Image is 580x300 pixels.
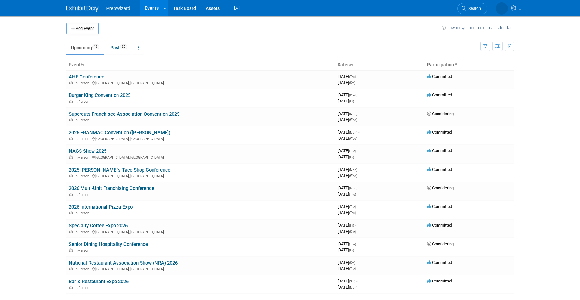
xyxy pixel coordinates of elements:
[338,148,358,153] span: [DATE]
[75,286,91,290] span: In-Person
[69,223,128,229] a: Specialty Coffee Expo 2026
[349,168,357,172] span: (Mon)
[349,137,357,140] span: (Wed)
[349,149,356,153] span: (Tue)
[69,130,170,136] a: 2025 FRANMAC Convention ([PERSON_NAME])
[69,229,332,234] div: [GEOGRAPHIC_DATA], [GEOGRAPHIC_DATA]
[69,241,148,247] a: Senior Dining Hospitality Conference
[69,193,73,196] img: In-Person Event
[427,260,452,265] span: Committed
[356,279,357,283] span: -
[69,248,73,252] img: In-Person Event
[75,81,91,85] span: In-Person
[425,59,514,70] th: Participation
[120,44,127,49] span: 36
[75,248,91,253] span: In-Person
[75,155,91,160] span: In-Person
[80,62,84,67] a: Sort by Event Name
[338,130,359,135] span: [DATE]
[349,261,355,265] span: (Sat)
[69,137,73,140] img: In-Person Event
[442,25,514,30] a: How to sync to an external calendar...
[69,136,332,141] div: [GEOGRAPHIC_DATA], [GEOGRAPHIC_DATA]
[338,247,354,252] span: [DATE]
[66,6,99,12] img: ExhibitDay
[66,23,99,34] button: Add Event
[349,280,355,283] span: (Sat)
[69,100,73,103] img: In-Person Event
[427,204,452,209] span: Committed
[105,42,132,54] a: Past36
[69,74,104,80] a: AHF Conference
[75,193,91,197] span: In-Person
[338,173,357,178] span: [DATE]
[350,62,353,67] a: Sort by Start Date
[338,136,357,141] span: [DATE]
[358,167,359,172] span: -
[427,223,452,228] span: Committed
[338,260,357,265] span: [DATE]
[349,248,354,252] span: (Fri)
[69,167,170,173] a: 2025 [PERSON_NAME]'s Taco Shop Conference
[349,211,356,215] span: (Thu)
[338,92,359,97] span: [DATE]
[427,186,454,190] span: Considering
[338,210,356,215] span: [DATE]
[66,59,335,70] th: Event
[75,174,91,178] span: In-Person
[106,6,130,11] span: PrepWizard
[69,204,133,210] a: 2026 International Pizza Expo
[69,186,154,191] a: 2026 Multi-Unit Franchising Conference
[496,2,508,15] img: Addison Ironside
[338,117,357,122] span: [DATE]
[69,80,332,85] div: [GEOGRAPHIC_DATA], [GEOGRAPHIC_DATA]
[349,230,356,234] span: (Sun)
[69,279,129,284] a: Bar & Restaurant Expo 2026
[69,148,106,154] a: NACS Show 2025
[427,148,452,153] span: Committed
[466,6,481,11] span: Search
[349,267,356,270] span: (Tue)
[349,81,355,85] span: (Sat)
[349,186,357,190] span: (Mon)
[357,241,358,246] span: -
[69,286,73,289] img: In-Person Event
[69,92,130,98] a: Burger King Convention 2025
[69,260,178,266] a: National Restaurant Association Show (NRA) 2026
[92,44,99,49] span: 12
[427,130,452,135] span: Committed
[454,62,457,67] a: Sort by Participation Type
[75,118,91,122] span: In-Person
[338,285,357,290] span: [DATE]
[75,211,91,215] span: In-Person
[349,286,357,289] span: (Mon)
[356,260,357,265] span: -
[75,100,91,104] span: In-Person
[357,204,358,209] span: -
[349,205,356,209] span: (Tue)
[355,223,356,228] span: -
[69,211,73,214] img: In-Person Event
[69,174,73,177] img: In-Person Event
[69,81,73,84] img: In-Person Event
[338,80,355,85] span: [DATE]
[69,230,73,233] img: In-Person Event
[338,167,359,172] span: [DATE]
[338,223,356,228] span: [DATE]
[335,59,425,70] th: Dates
[349,112,357,116] span: (Mon)
[357,74,358,79] span: -
[69,155,73,159] img: In-Person Event
[457,3,487,14] a: Search
[349,224,354,227] span: (Fri)
[69,267,73,270] img: In-Person Event
[75,267,91,271] span: In-Person
[349,155,354,159] span: (Fri)
[427,241,454,246] span: Considering
[69,111,179,117] a: Supercuts Franchisee Association Convention 2025
[338,266,356,271] span: [DATE]
[427,279,452,283] span: Committed
[338,279,357,283] span: [DATE]
[349,75,356,78] span: (Thu)
[427,92,452,97] span: Committed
